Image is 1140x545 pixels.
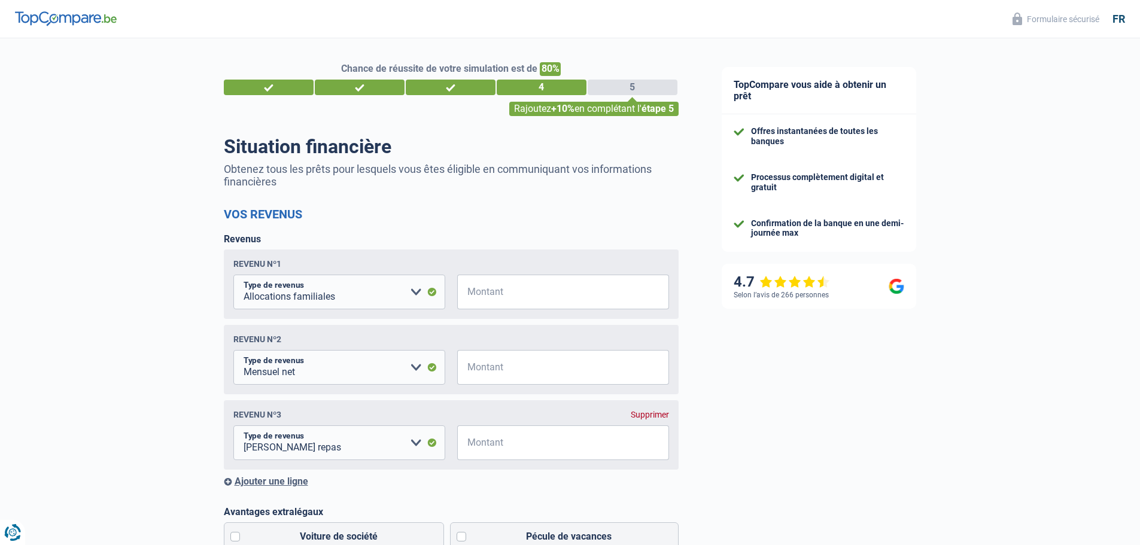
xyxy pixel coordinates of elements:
label: Revenus [224,233,261,245]
div: Processus complètement digital et gratuit [751,172,904,193]
span: étape 5 [642,103,674,114]
span: € [457,425,472,460]
div: Selon l’avis de 266 personnes [734,291,829,299]
div: 5 [588,80,677,95]
div: Revenu nº3 [233,410,281,419]
div: Confirmation de la banque en une demi-journée max [751,218,904,239]
p: Obtenez tous les prêts pour lesquels vous êtes éligible en communiquant vos informations financières [224,163,679,188]
img: TopCompare Logo [15,11,117,26]
div: 1 [224,80,314,95]
span: € [457,350,472,385]
span: +10% [551,103,574,114]
span: Chance de réussite de votre simulation est de [341,63,537,74]
div: TopCompare vous aide à obtenir un prêt [722,67,916,114]
h2: Vos revenus [224,207,679,221]
div: 2 [315,80,405,95]
button: Formulaire sécurisé [1005,9,1106,29]
div: Rajoutez en complétant l' [509,102,679,116]
span: € [457,275,472,309]
label: Avantages extralégaux [224,506,679,517]
div: Ajouter une ligne [224,476,679,487]
span: 80% [540,62,561,76]
div: Supprimer [631,410,669,419]
div: 4.7 [734,273,830,291]
div: 3 [406,80,495,95]
div: fr [1112,13,1125,26]
div: Revenu nº1 [233,259,281,269]
div: Offres instantanées de toutes les banques [751,126,904,147]
h1: Situation financière [224,135,679,158]
div: 4 [497,80,586,95]
div: Revenu nº2 [233,334,281,344]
